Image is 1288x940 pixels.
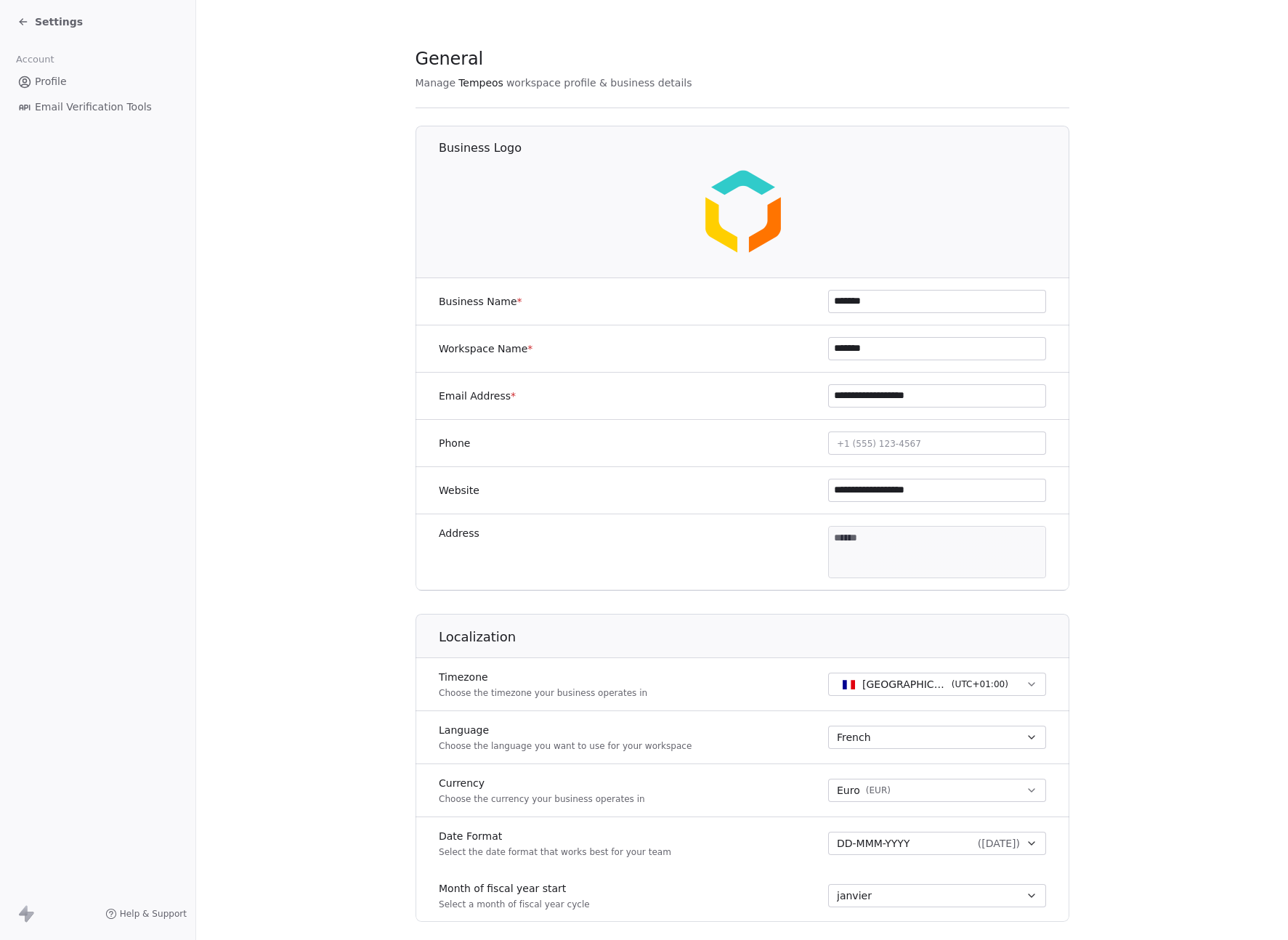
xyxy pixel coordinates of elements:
[12,95,184,119] a: Email Verification Tools
[458,76,503,90] span: Tempeos
[416,48,484,70] span: General
[416,76,456,90] span: Manage
[12,70,184,94] a: Profile
[439,776,645,790] label: Currency
[828,779,1046,802] button: Euro(EUR)
[120,908,187,920] span: Help & Support
[439,483,479,498] label: Website
[837,836,910,851] span: DD-MMM-YYYY
[439,829,671,843] label: Date Format
[35,100,152,115] span: Email Verification Tools
[977,836,1019,851] span: ( [DATE] )
[837,888,872,903] span: janvier
[837,439,921,449] span: +1 (555) 123-4567
[506,76,692,90] span: workspace profile & business details
[439,294,522,309] label: Business Name
[862,677,946,692] span: [GEOGRAPHIC_DATA] - CET
[837,783,860,798] span: Euro
[439,526,479,540] label: Address
[837,730,871,745] span: French
[17,15,83,29] a: Settings
[828,431,1046,455] button: +1 (555) 123-4567
[439,899,590,910] p: Select a month of fiscal year cycle
[439,793,645,805] p: Choose the currency your business operates in
[439,687,647,699] p: Choose the timezone your business operates in
[439,341,532,356] label: Workspace Name
[828,673,1046,696] button: [GEOGRAPHIC_DATA] - CET(UTC+01:00)
[439,628,1070,646] h1: Localization
[9,49,60,70] span: Account
[105,908,187,920] a: Help & Support
[439,389,516,403] label: Email Address
[696,165,789,258] img: icon-tempeos-512.png
[35,74,67,89] span: Profile
[439,670,647,684] label: Timezone
[439,881,590,896] label: Month of fiscal year start
[439,723,692,737] label: Language
[865,785,890,796] span: ( EUR )
[951,678,1008,691] span: ( UTC+01:00 )
[439,140,1070,156] h1: Business Logo
[35,15,83,29] span: Settings
[439,846,671,858] p: Select the date format that works best for your team
[439,740,692,752] p: Choose the language you want to use for your workspace
[439,436,470,450] label: Phone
